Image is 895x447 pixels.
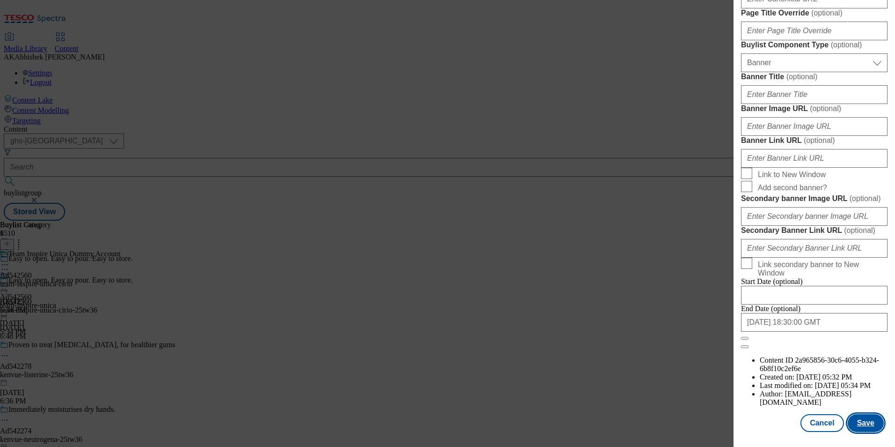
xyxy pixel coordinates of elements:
input: Enter Date [741,313,888,332]
li: Content ID [760,356,888,373]
span: End Date (optional) [741,305,800,313]
span: Link secondary banner to New Window [758,261,884,277]
span: [EMAIL_ADDRESS][DOMAIN_NAME] [760,390,851,406]
li: Author: [760,390,888,407]
span: [DATE] 05:34 PM [815,381,871,389]
span: ( optional ) [786,73,818,81]
span: 2a965856-30c6-4055-b324-6b8f10c2ef6e [760,356,879,372]
label: Banner Image URL [741,104,888,113]
input: Enter Banner Title [741,85,888,104]
span: ( optional ) [844,226,875,234]
label: Page Title Override [741,8,888,18]
input: Enter Secondary banner Image URL [741,207,888,226]
span: [DATE] 05:32 PM [796,373,852,381]
input: Enter Banner Image URL [741,117,888,136]
input: Enter Page Title Override [741,22,888,40]
label: Secondary Banner Link URL [741,226,888,235]
input: Enter Date [741,286,888,305]
span: Start Date (optional) [741,277,803,285]
button: Cancel [800,414,844,432]
button: Save [848,414,884,432]
input: Enter Secondary Banner Link URL [741,239,888,258]
input: Enter Banner Link URL [741,149,888,168]
span: ( optional ) [804,136,835,144]
span: Add second banner? [758,184,827,192]
label: Secondary banner Image URL [741,194,888,203]
span: ( optional ) [810,104,841,112]
span: Link to New Window [758,171,826,179]
li: Last modified on: [760,381,888,390]
label: Banner Link URL [741,136,888,145]
span: ( optional ) [850,194,881,202]
li: Created on: [760,373,888,381]
label: Buylist Component Type [741,40,888,50]
span: ( optional ) [831,41,862,49]
label: Banner Title [741,72,888,82]
span: ( optional ) [811,9,843,17]
button: Close [741,337,748,340]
